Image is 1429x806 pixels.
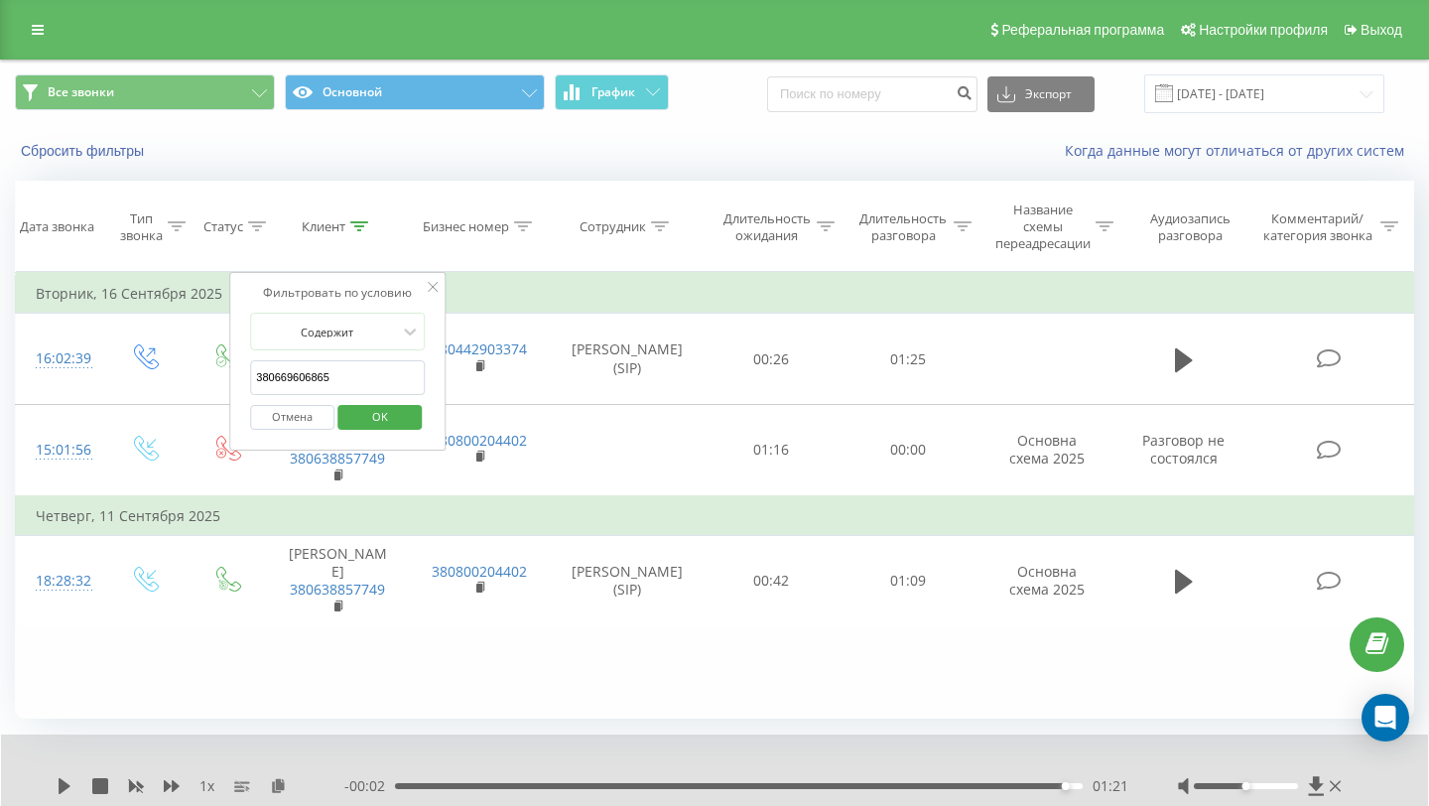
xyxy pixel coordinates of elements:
div: Аудиозапись разговора [1136,210,1244,244]
button: OK [337,405,422,430]
div: Accessibility label [1062,782,1070,790]
td: [PERSON_NAME] (SIP) [551,535,704,626]
td: Вторник, 16 Сентября 2025 [16,274,1414,314]
div: Дата звонка [20,218,94,235]
td: [PERSON_NAME] [267,535,409,626]
div: Статус [203,218,243,235]
div: 18:28:32 [36,562,83,601]
div: Тип звонка [120,210,163,244]
div: Фильтровать по условию [250,283,425,303]
div: 16:02:39 [36,339,83,378]
td: 00:26 [704,314,841,405]
button: Отмена [250,405,334,430]
div: Длительность разговора [857,210,949,244]
span: 1 x [199,776,214,796]
button: Сбросить фильтры [15,142,154,160]
div: Open Intercom Messenger [1362,694,1409,741]
span: 01:21 [1093,776,1128,796]
span: Настройки профиля [1199,22,1328,38]
td: Основна схема 2025 [976,535,1118,626]
button: Экспорт [987,76,1095,112]
span: OK [352,401,408,432]
div: Бизнес номер [423,218,509,235]
input: Поиск по номеру [767,76,977,112]
td: 00:42 [704,535,841,626]
div: Комментарий/категория звонка [1259,210,1375,244]
a: 380638857749 [290,580,385,599]
td: [PERSON_NAME] [267,405,409,496]
td: 01:09 [840,535,976,626]
span: Реферальная программа [1001,22,1164,38]
div: Клиент [302,218,345,235]
div: Длительность ожидания [721,210,813,244]
span: График [591,85,635,99]
div: Accessibility label [1241,782,1249,790]
span: Разговор не состоялся [1142,431,1225,468]
td: 01:16 [704,405,841,496]
td: 01:25 [840,314,976,405]
span: - 00:02 [344,776,395,796]
button: Все звонки [15,74,275,110]
div: Название схемы переадресации [994,201,1091,252]
span: Все звонки [48,84,114,100]
div: Сотрудник [580,218,646,235]
span: Выход [1361,22,1402,38]
a: Когда данные могут отличаться от других систем [1065,141,1414,160]
a: 380638857749 [290,449,385,468]
a: 380800204402 [432,431,527,450]
button: График [555,74,669,110]
div: 15:01:56 [36,431,83,470]
a: 380442903374 [432,339,527,358]
td: Основна схема 2025 [976,405,1118,496]
a: 380800204402 [432,562,527,581]
td: Четверг, 11 Сентября 2025 [16,496,1414,536]
td: [PERSON_NAME] (SIP) [551,314,704,405]
button: Основной [285,74,545,110]
td: 00:00 [840,405,976,496]
input: Введите значение [250,360,425,395]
